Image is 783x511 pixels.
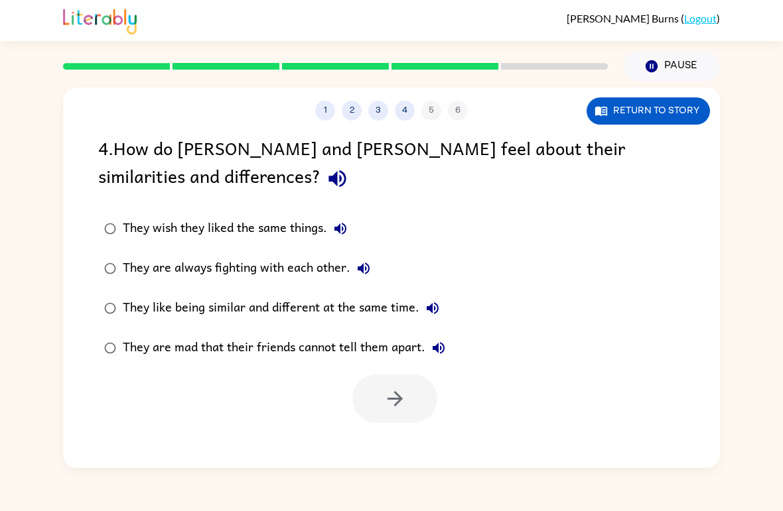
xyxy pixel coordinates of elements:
[684,12,717,25] a: Logout
[419,295,446,321] button: They like being similar and different at the same time.
[315,101,335,121] button: 1
[123,215,354,242] div: They wish they liked the same things.
[327,215,354,242] button: They wish they liked the same things.
[63,5,137,34] img: Literably
[425,335,452,361] button: They are mad that their friends cannot tell them apart.
[395,101,415,121] button: 4
[567,12,681,25] span: [PERSON_NAME] Burns
[123,335,452,361] div: They are mad that their friends cannot tell them apart.
[350,255,377,282] button: They are always fighting with each other.
[342,101,362,121] button: 2
[368,101,388,121] button: 3
[567,12,720,25] div: ( )
[624,51,720,82] button: Pause
[123,255,377,282] div: They are always fighting with each other.
[123,295,446,321] div: They like being similar and different at the same time.
[98,134,685,196] div: 4 . How do [PERSON_NAME] and [PERSON_NAME] feel about their similarities and differences?
[587,97,710,125] button: Return to story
